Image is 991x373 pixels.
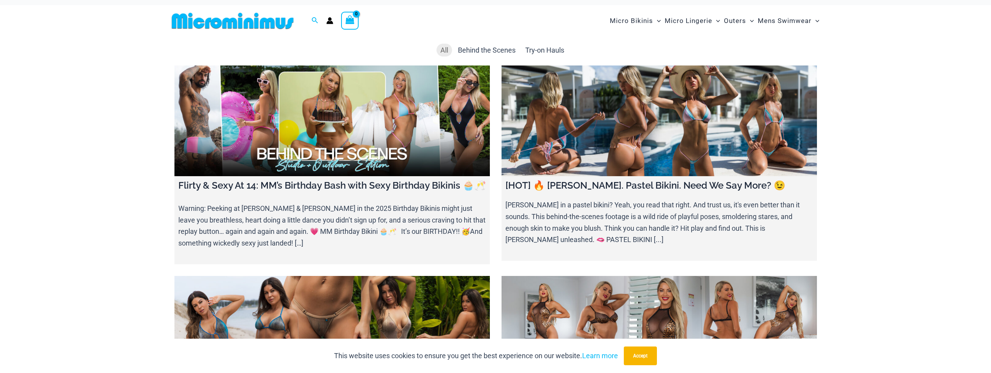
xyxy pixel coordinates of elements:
a: OutersMenu ToggleMenu Toggle [722,9,756,33]
span: Outers [724,11,746,31]
h4: Flirty & Sexy At 14: MM’s Birthday Bash with Sexy Birthday Bikinis 🧁🥂 [178,180,486,191]
p: Warning: Peeking at [PERSON_NAME] & [PERSON_NAME] in the 2025 Birthday Bikinis might just leave y... [178,203,486,249]
span: Micro Bikinis [610,11,653,31]
a: [HOT] 🔥 Olivia. Pastel Bikini. Need We Say More? 😉 [502,65,817,176]
span: Menu Toggle [811,11,819,31]
span: Micro Lingerie [665,11,712,31]
img: MM SHOP LOGO FLAT [169,12,297,30]
a: Flirty & Sexy At 14: MM’s Birthday Bash with Sexy Birthday Bikinis 🧁🥂 [174,65,490,176]
p: [PERSON_NAME] in a pastel bikini? Yeah, you read that right. And trust us, it's even better than ... [505,199,813,246]
a: Account icon link [326,17,333,24]
span: Mens Swimwear [758,11,811,31]
p: This website uses cookies to ensure you get the best experience on our website. [334,350,618,362]
a: Micro LingerieMenu ToggleMenu Toggle [663,9,722,33]
span: Menu Toggle [653,11,661,31]
button: Accept [624,346,657,365]
span: Menu Toggle [712,11,720,31]
a: Learn more [582,352,618,360]
nav: Site Navigation [607,8,823,34]
a: View Shopping Cart, empty [341,12,359,30]
span: All [440,46,448,54]
a: Micro BikinisMenu ToggleMenu Toggle [608,9,663,33]
a: Mens SwimwearMenu ToggleMenu Toggle [756,9,821,33]
a: Search icon link [312,16,319,26]
span: Menu Toggle [746,11,754,31]
span: Try-on Hauls [525,46,564,54]
span: Behind the Scenes [458,46,516,54]
h4: [HOT] 🔥 [PERSON_NAME]. Pastel Bikini. Need We Say More? 😉 [505,180,813,191]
